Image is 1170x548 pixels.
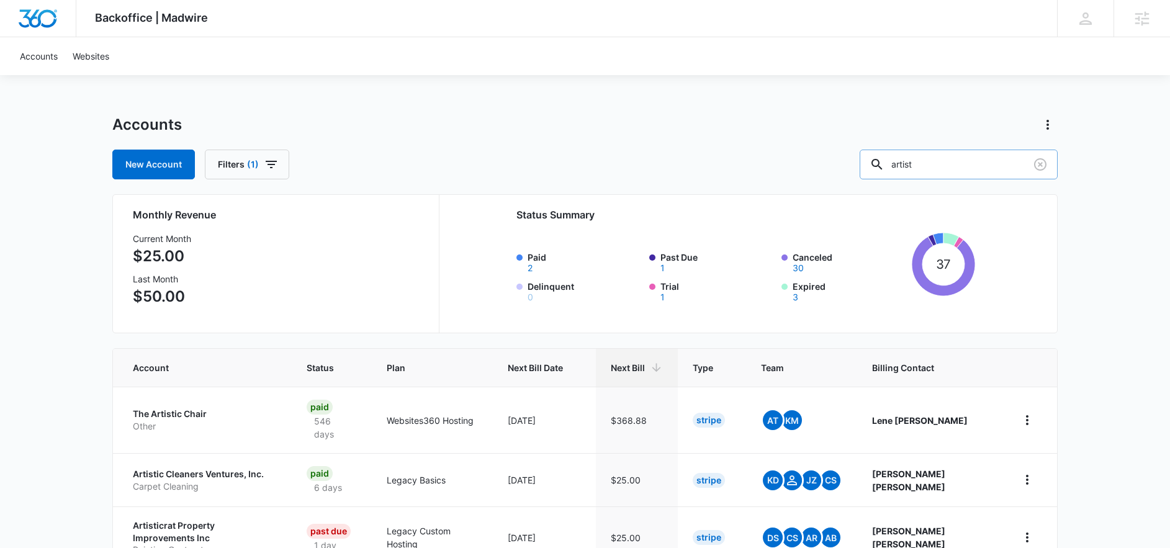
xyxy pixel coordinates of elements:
p: Websites360 Hosting [387,414,478,427]
span: Team [761,361,824,374]
span: DS [763,528,783,547]
span: (1) [247,160,259,169]
span: Account [133,361,259,374]
button: Paid [528,264,533,272]
input: Search [860,150,1058,179]
a: Artistic Cleaners Ventures, Inc.Carpet Cleaning [133,468,277,492]
span: Type [693,361,713,374]
div: Stripe [693,473,725,488]
p: Artisticrat Property Improvements Inc [133,519,277,544]
span: AT [763,410,783,430]
h3: Last Month [133,272,191,285]
button: home [1017,528,1037,547]
h2: Monthly Revenue [133,207,424,222]
button: home [1017,470,1037,490]
h1: Accounts [112,115,182,134]
p: Other [133,420,277,433]
button: Past Due [660,264,665,272]
span: CS [821,470,840,490]
span: Backoffice | Madwire [95,11,208,24]
strong: [PERSON_NAME] [PERSON_NAME] [872,469,945,492]
label: Canceled [793,251,907,272]
span: JZ [801,470,821,490]
span: Next Bill Date [508,361,563,374]
button: Filters(1) [205,150,289,179]
span: Next Bill [611,361,645,374]
span: KD [763,470,783,490]
h3: Current Month [133,232,191,245]
p: The Artistic Chair [133,408,277,420]
button: Clear [1030,155,1050,174]
div: Past Due [307,524,351,539]
td: [DATE] [493,453,596,506]
button: Trial [660,293,665,302]
span: AB [821,528,840,547]
a: The Artistic ChairOther [133,408,277,432]
label: Expired [793,280,907,302]
span: Billing Contact [872,361,988,374]
p: Artistic Cleaners Ventures, Inc. [133,468,277,480]
button: Actions [1038,115,1058,135]
p: $25.00 [133,245,191,267]
h2: Status Summary [516,207,975,222]
p: 6 days [307,481,349,494]
div: Paid [307,466,333,481]
span: CS [782,528,802,547]
span: AR [801,528,821,547]
button: home [1017,410,1037,430]
tspan: 37 [935,256,951,272]
label: Paid [528,251,642,272]
span: Plan [387,361,478,374]
div: Stripe [693,413,725,428]
p: Carpet Cleaning [133,480,277,493]
div: Paid [307,400,333,415]
td: $368.88 [596,387,678,453]
a: Accounts [12,37,65,75]
td: [DATE] [493,387,596,453]
p: Legacy Basics [387,474,478,487]
a: New Account [112,150,195,179]
span: Status [307,361,339,374]
p: 546 days [307,415,357,441]
p: $50.00 [133,285,191,308]
td: $25.00 [596,453,678,506]
button: Canceled [793,264,804,272]
label: Delinquent [528,280,642,302]
a: Websites [65,37,117,75]
div: Stripe [693,530,725,545]
label: Past Due [660,251,775,272]
button: Expired [793,293,798,302]
strong: Lene [PERSON_NAME] [872,415,968,426]
span: KM [782,410,802,430]
label: Trial [660,280,775,302]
